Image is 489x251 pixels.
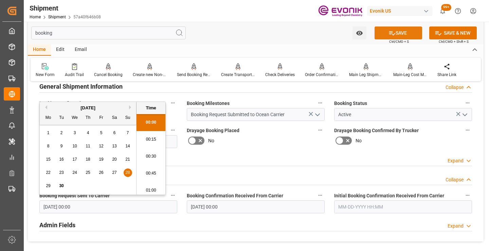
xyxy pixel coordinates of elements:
[57,182,66,190] div: Choose Tuesday, September 30th, 2025
[137,131,165,148] li: 00:15
[316,126,325,135] button: Drayage Booking Placed
[70,44,92,56] div: Email
[352,26,366,39] button: open menu
[124,142,132,150] div: Choose Sunday, September 14th, 2025
[334,100,367,107] span: Booking Status
[305,72,339,78] div: Order Confirmation
[110,129,119,137] div: Choose Saturday, September 6th, 2025
[177,72,211,78] div: Send Booking Request To ABS
[97,114,106,122] div: Fr
[439,39,469,44] span: Ctrl/CMD + Shift + S
[72,157,77,162] span: 17
[71,129,79,137] div: Choose Wednesday, September 3rd, 2025
[112,170,116,175] span: 27
[208,137,214,144] span: No
[437,72,456,78] div: Share Link
[448,157,464,164] div: Expand
[59,183,64,188] span: 30
[463,126,472,135] button: Drayage Booking Confirmed By Trucker
[133,72,167,78] div: Create new Non-Conformance
[47,144,50,148] span: 8
[124,114,132,122] div: Su
[124,155,132,164] div: Choose Sunday, September 21st, 2025
[84,129,92,137] div: Choose Thursday, September 4th, 2025
[110,155,119,164] div: Choose Saturday, September 20th, 2025
[138,105,164,111] div: Time
[39,220,75,230] h2: Admin Fields
[334,192,444,199] span: Initial Booking Confirmation Received From Carrier
[46,183,50,188] span: 29
[125,157,130,162] span: 21
[97,129,106,137] div: Choose Friday, September 5th, 2025
[349,72,383,78] div: Main Leg Shipment
[168,98,177,107] button: Booking Confirmed?
[46,170,50,175] span: 22
[44,129,53,137] div: Choose Monday, September 1st, 2025
[30,15,41,19] a: Home
[110,168,119,177] div: Choose Saturday, September 27th, 2025
[94,72,123,78] div: Cancel Booking
[312,109,322,120] button: open menu
[187,200,325,213] input: MM-DD-YYYY HH:MM
[57,129,66,137] div: Choose Tuesday, September 2nd, 2025
[187,100,230,107] span: Booking Milestones
[187,192,283,199] span: Booking Confirmation Received From Carrier
[28,44,51,56] div: Home
[110,114,119,122] div: Sa
[137,148,165,165] li: 00:30
[44,168,53,177] div: Choose Monday, September 22nd, 2025
[435,3,450,19] button: show 100 new notifications
[97,142,106,150] div: Choose Friday, September 12th, 2025
[47,130,50,135] span: 1
[72,170,77,175] span: 24
[367,6,432,16] div: Evonik US
[334,200,472,213] input: MM-DD-YYYY HH:MM
[84,155,92,164] div: Choose Thursday, September 18th, 2025
[124,168,132,177] div: Choose Sunday, September 28th, 2025
[71,168,79,177] div: Choose Wednesday, September 24th, 2025
[393,72,427,78] div: Main-Leg Cost Message
[99,170,103,175] span: 26
[168,191,177,200] button: Booking Request Sent To Carrier
[124,129,132,137] div: Choose Sunday, September 7th, 2025
[446,84,464,91] div: Collapse
[57,114,66,122] div: Tu
[429,26,477,39] button: SAVE & NEW
[127,130,129,135] span: 7
[87,130,89,135] span: 4
[137,114,165,131] li: 00:00
[74,130,76,135] span: 3
[221,72,255,78] div: Create Transport Unit
[129,105,133,109] button: Next Month
[316,98,325,107] button: Booking Milestones
[84,142,92,150] div: Choose Thursday, September 11th, 2025
[36,72,55,78] div: New Form
[446,176,464,183] div: Collapse
[375,26,422,39] button: SAVE
[59,170,64,175] span: 23
[97,155,106,164] div: Choose Friday, September 19th, 2025
[44,142,53,150] div: Choose Monday, September 8th, 2025
[86,170,90,175] span: 25
[39,100,83,107] span: Booking Confirmed?
[99,157,103,162] span: 19
[113,130,116,135] span: 6
[44,114,53,122] div: Mo
[86,157,90,162] span: 18
[46,157,50,162] span: 15
[137,182,165,199] li: 01:00
[48,15,66,19] a: Shipment
[187,127,239,134] span: Drayage Booking Placed
[356,137,362,144] span: No
[86,144,90,148] span: 11
[334,127,419,134] span: Drayage Booking Confirmed By Trucker
[84,114,92,122] div: Th
[450,3,466,19] button: Help Center
[43,105,47,109] button: Previous Month
[40,105,136,111] div: [DATE]
[42,126,134,193] div: month 2025-09
[100,130,103,135] span: 5
[97,168,106,177] div: Choose Friday, September 26th, 2025
[44,155,53,164] div: Choose Monday, September 15th, 2025
[65,72,84,78] div: Audit Trail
